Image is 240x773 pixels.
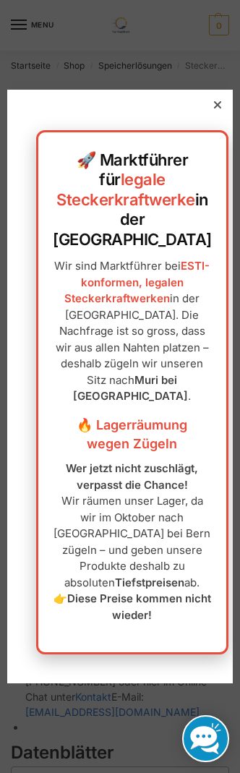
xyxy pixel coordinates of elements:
[64,259,210,305] a: ESTI-konformen, legalen Steckerkraftwerken
[53,461,212,623] p: Wir räumen unser Lager, da wir im Oktober nach [GEOGRAPHIC_DATA] bei Bern zügeln – und geben unse...
[73,373,188,403] strong: Muri bei [GEOGRAPHIC_DATA]
[53,150,212,250] h2: 🚀 Marktführer für in der [GEOGRAPHIC_DATA]
[56,170,195,209] a: legale Steckerkraftwerke
[53,258,212,405] p: Wir sind Marktführer bei in der [GEOGRAPHIC_DATA]. Die Nachfrage ist so gross, dass wir aus allen...
[53,416,212,453] h3: 🔥 Lagerräumung wegen Zügeln
[67,592,211,622] strong: Diese Preise kommen nicht wieder!
[66,461,198,492] strong: Wer jetzt nicht zuschlägt, verpasst die Chance!
[115,576,184,589] strong: Tiefstpreisen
